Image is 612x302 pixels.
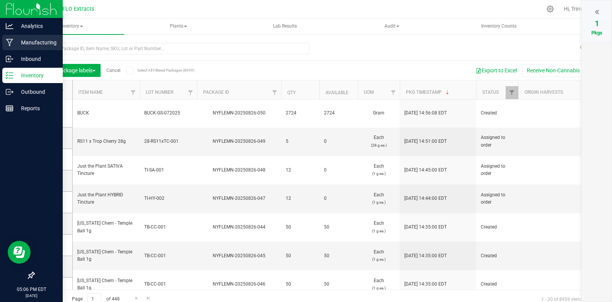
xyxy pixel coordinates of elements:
button: Print package labels [40,64,101,77]
a: Filter [127,86,140,99]
a: Cancel [106,68,120,73]
span: [DATE] 14:35:00 EDT [404,224,447,231]
span: RS11 x Trop Cherry 28g [77,138,135,145]
span: [DATE] 14:35:00 EDT [404,281,447,288]
inline-svg: Reports [6,104,13,112]
span: Created [481,224,514,231]
p: Manufacturing [13,38,59,47]
span: [US_STATE] Chem - Temple Ball 1g [77,220,135,234]
a: Pkg Timestamp [406,90,451,95]
p: (1 g ea.) [362,170,395,177]
span: 50 [324,252,353,260]
span: 0 [324,195,353,202]
p: Inbound [13,54,59,64]
div: NYFLEMN-20250826-049 [196,138,282,145]
p: (1 g ea.) [362,199,395,206]
p: (1 g ea.) [362,256,395,263]
a: Audit [339,18,445,34]
span: Pkgs [591,30,602,36]
p: [DATE] [3,293,59,299]
span: 5 [286,138,315,145]
span: 12 [286,167,315,174]
span: 0 [324,138,353,145]
div: NYFLEMN-20250826-047 [196,195,282,202]
p: Inventory [13,71,59,80]
inline-svg: Manufacturing [6,39,13,46]
span: Inventory Counts [471,23,527,29]
span: Hi, Trimhouse! [564,6,597,12]
span: 12 [286,195,315,202]
span: 50 [286,224,315,231]
div: NYFLEMN-20250826-044 [196,224,282,231]
div: NYFLEMN-20250826-046 [196,281,282,288]
p: (28 g ea.) [362,142,395,149]
span: Each [362,220,395,234]
span: [DATE] 14:56:08 EDT [404,109,447,117]
a: Lab Results [232,18,338,34]
a: Lot Number [146,90,173,95]
button: Receive Non-Cannabis [522,64,585,77]
span: BUCK-GS-072025 [144,109,192,117]
a: Available [326,90,348,95]
iframe: Resource center [8,241,31,264]
span: Assigned to order [481,191,514,206]
span: FLO Extracts [62,6,94,12]
span: Lab Results [263,23,307,29]
a: Filter [506,86,518,99]
span: 50 [324,224,353,231]
p: Reports [13,104,59,113]
p: 05:06 PM EDT [3,286,59,293]
span: 2724 [324,109,353,117]
span: TB-CC-001 [144,281,192,288]
span: Just the Plant HYBRID Tincture [77,191,135,206]
div: NYFLEMN-20250826-045 [196,252,282,260]
a: Inventory Counts [446,18,552,34]
inline-svg: Inbound [6,55,13,63]
div: NYFLEMN-20250826-048 [196,167,282,174]
span: TB-CC-001 [144,252,192,260]
a: Item Name [78,90,103,95]
a: Package ID [203,90,229,95]
span: Created [481,281,514,288]
span: Each [362,134,395,149]
span: [DATE] 14:44:00 EDT [404,195,447,202]
span: Each [362,163,395,177]
span: 0 [324,167,353,174]
span: Each [362,277,395,292]
p: Outbound [13,87,59,96]
p: Analytics [13,21,59,31]
a: Status [482,90,499,95]
p: (1 g ea.) [362,227,395,235]
span: [US_STATE] Chem - Temple Ball 1g [77,248,135,263]
span: Created [481,109,514,117]
inline-svg: Inventory [6,72,13,79]
span: TB-CC-001 [144,224,192,231]
a: Filter [184,86,197,99]
span: 50 [324,281,353,288]
a: Inventory [18,18,124,34]
span: 50 [286,281,315,288]
a: Plants [125,18,231,34]
span: 2724 [286,109,315,117]
span: Select All Filtered Packages (8959) [137,68,176,72]
inline-svg: Outbound [6,88,13,96]
span: Plants [125,19,231,34]
span: TI-HY-002 [144,195,192,202]
span: Gram [362,109,395,117]
a: Qty [287,90,296,95]
button: Export to Excel [470,64,522,77]
span: [DATE] 14:51:00 EDT [404,138,447,145]
span: Assigned to order [481,163,514,177]
span: [DATE] 14:35:00 EDT [404,252,447,260]
input: Search Package ID, Item Name, SKU, Lot or Part Number... [34,43,309,54]
span: Each [362,191,395,206]
div: NYFLEMN-20250826-050 [196,109,282,117]
span: 50 [286,252,315,260]
a: Filter [387,86,400,99]
span: TI-SA-001 [144,167,192,174]
span: 28-RS11xTC-001 [144,138,192,145]
p: (1 g ea.) [362,284,395,292]
a: Filter [269,86,281,99]
a: UOM [364,90,374,95]
span: Print package labels [45,67,96,73]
